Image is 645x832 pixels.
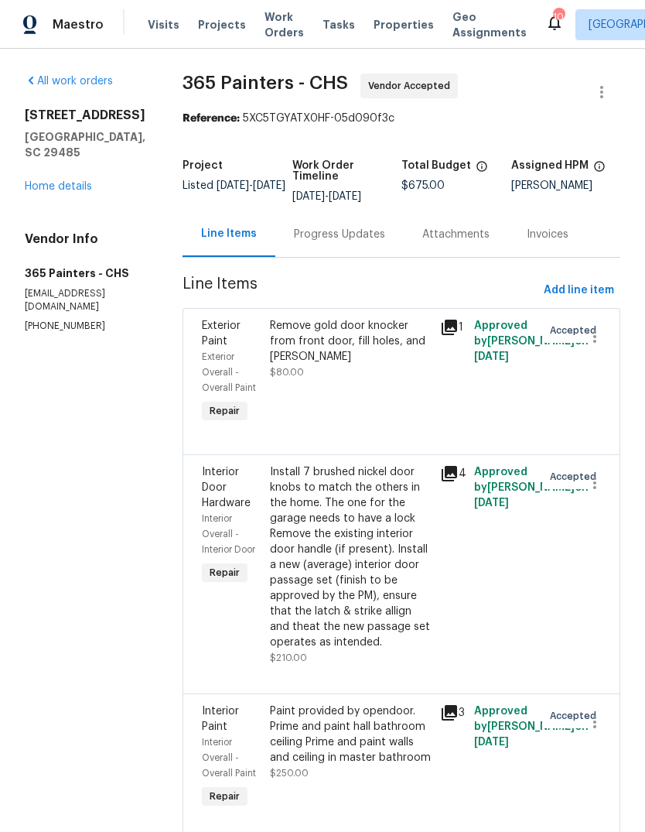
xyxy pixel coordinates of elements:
[476,160,488,180] span: The total cost of line items that have been proposed by Opendoor. This sum includes line items th...
[183,180,285,191] span: Listed
[203,789,246,804] span: Repair
[183,276,537,305] span: Line Items
[440,704,465,722] div: 3
[203,403,246,419] span: Repair
[201,226,257,241] div: Line Items
[270,368,304,377] span: $80.00
[440,464,465,483] div: 4
[25,265,145,281] h5: 365 Painters - CHS
[474,351,509,362] span: [DATE]
[25,76,113,87] a: All work orders
[148,17,179,33] span: Visits
[270,653,307,663] span: $210.00
[474,498,509,508] span: [DATE]
[253,180,285,191] span: [DATE]
[292,191,325,202] span: [DATE]
[474,737,509,748] span: [DATE]
[401,180,445,191] span: $675.00
[25,181,92,192] a: Home details
[544,281,614,300] span: Add line item
[202,514,255,554] span: Interior Overall - Interior Door
[25,320,145,333] p: [PHONE_NUMBER]
[202,706,239,732] span: Interior Paint
[53,17,104,33] span: Maestro
[25,108,145,123] h2: [STREET_ADDRESS]
[422,227,490,242] div: Attachments
[25,287,145,313] p: [EMAIL_ADDRESS][DOMAIN_NAME]
[270,464,431,650] div: Install 7 brushed nickel door knobs to match the others in the home. The one for the garage needs...
[183,113,240,124] b: Reference:
[202,738,256,778] span: Interior Overall - Overall Paint
[322,19,355,30] span: Tasks
[202,320,241,347] span: Exterior Paint
[270,769,309,778] span: $250.00
[202,352,256,392] span: Exterior Overall - Overall Paint
[511,180,621,191] div: [PERSON_NAME]
[183,111,620,126] div: 5XC5TGYATX0HF-05d090f3c
[474,320,589,362] span: Approved by [PERSON_NAME] on
[401,160,471,171] h5: Total Budget
[198,17,246,33] span: Projects
[527,227,568,242] div: Invoices
[183,74,348,92] span: 365 Painters - CHS
[368,78,456,94] span: Vendor Accepted
[217,180,249,191] span: [DATE]
[511,160,589,171] h5: Assigned HPM
[183,160,223,171] h5: Project
[270,704,431,765] div: Paint provided by opendoor. Prime and paint hall bathroom ceiling Prime and paint walls and ceili...
[474,467,589,508] span: Approved by [PERSON_NAME] on
[550,469,602,484] span: Accepted
[25,129,145,160] h5: [GEOGRAPHIC_DATA], SC 29485
[217,180,285,191] span: -
[593,160,606,180] span: The hpm assigned to this work order.
[25,231,145,247] h4: Vendor Info
[537,276,620,305] button: Add line item
[270,318,431,365] div: Remove gold door knocker from front door, fill holes, and [PERSON_NAME]
[294,227,385,242] div: Progress Updates
[440,318,465,337] div: 1
[202,467,251,508] span: Interior Door Hardware
[374,17,434,33] span: Properties
[550,708,602,724] span: Accepted
[329,191,361,202] span: [DATE]
[292,191,361,202] span: -
[474,706,589,748] span: Approved by [PERSON_NAME] on
[550,323,602,338] span: Accepted
[292,160,402,182] h5: Work Order Timeline
[203,565,246,580] span: Repair
[553,9,564,25] div: 10
[452,9,527,40] span: Geo Assignments
[264,9,304,40] span: Work Orders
